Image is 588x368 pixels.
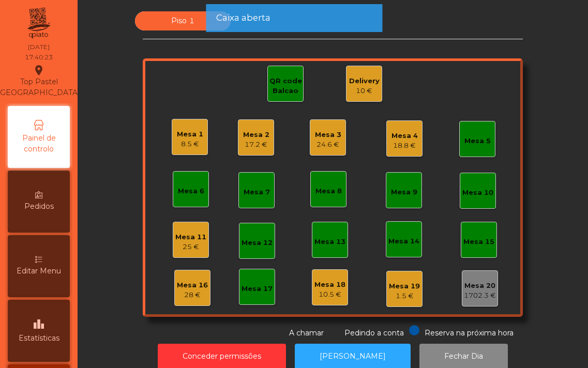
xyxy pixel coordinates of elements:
div: 24.6 € [315,140,341,150]
span: Pedidos [24,201,54,212]
div: Piso 1 [135,11,231,30]
div: Mesa 16 [177,280,208,290]
div: Mesa 12 [242,238,273,248]
div: Mesa 1 [177,129,203,140]
div: 17:40:23 [25,53,53,62]
div: Mesa 7 [244,187,270,197]
img: qpiato [26,5,51,41]
div: Mesa 13 [314,237,345,247]
div: Mesa 6 [178,186,204,196]
div: Mesa 18 [314,280,345,290]
div: Mesa 19 [389,281,420,292]
span: Pedindo a conta [344,328,404,338]
div: Mesa 20 [464,281,496,291]
div: Mesa 8 [315,186,342,196]
span: Estatísticas [19,333,59,344]
div: Mesa 2 [243,130,269,140]
div: 1702.3 € [464,290,496,301]
span: Reserva na próxima hora [425,328,514,338]
div: Mesa 11 [175,232,206,242]
div: Mesa 17 [242,284,273,294]
i: leaderboard [33,318,45,330]
div: Mesa 15 [463,237,494,247]
div: Mesa 9 [391,187,417,197]
div: [DATE] [28,42,50,52]
div: 17.2 € [243,140,269,150]
div: Mesa 10 [462,188,493,198]
div: QR code Balcao [268,76,303,96]
div: 10 € [349,86,380,96]
span: Painel de controlo [10,133,67,155]
div: 25 € [175,242,206,252]
div: Mesa 14 [388,236,419,247]
span: Editar Menu [17,266,61,277]
div: Delivery [349,76,380,86]
div: 8.5 € [177,139,203,149]
div: Mesa 5 [464,136,491,146]
div: 1.5 € [389,291,420,301]
div: Mesa 3 [315,130,341,140]
span: A chamar [289,328,324,338]
div: 18.8 € [391,141,418,151]
div: 28 € [177,290,208,300]
div: 10.5 € [314,289,345,300]
span: Caixa aberta [216,11,270,24]
i: location_on [33,64,45,76]
div: Mesa 4 [391,131,418,141]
